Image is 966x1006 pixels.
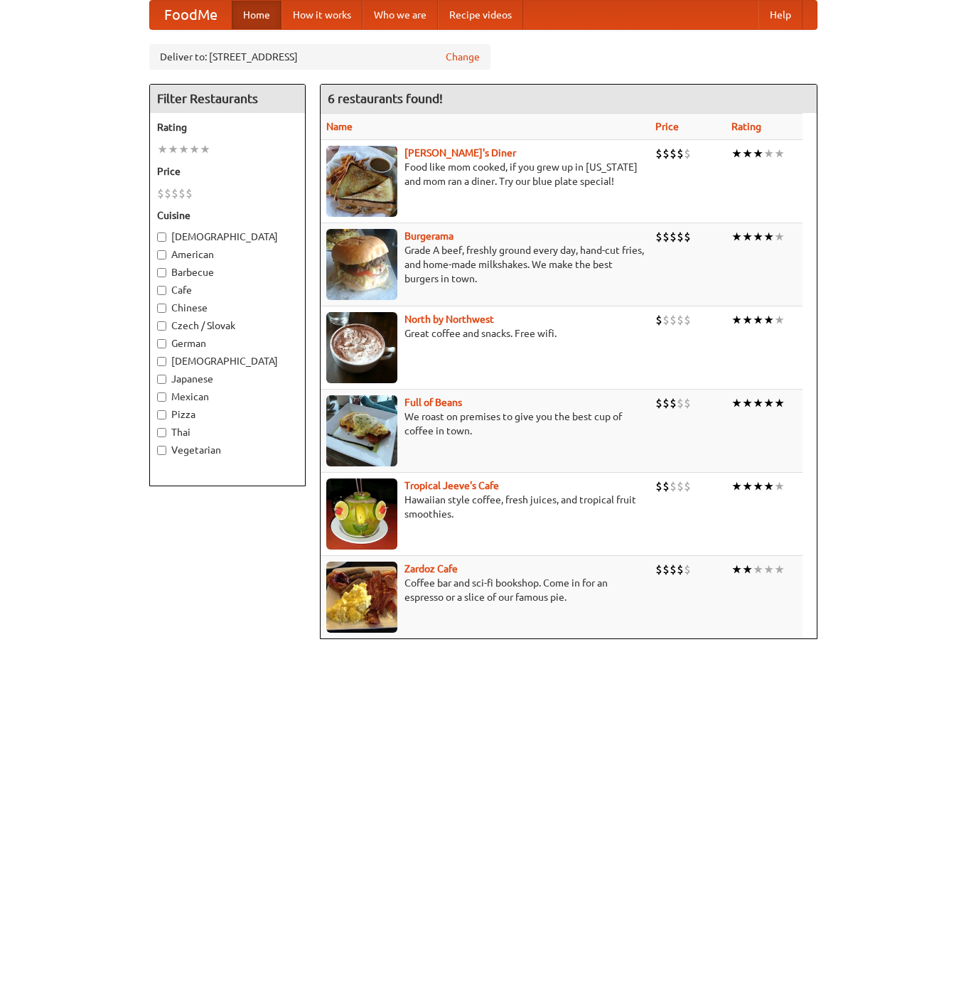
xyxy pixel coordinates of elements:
[763,562,774,577] li: ★
[763,146,774,161] li: ★
[684,312,691,328] li: $
[157,250,166,259] input: American
[150,85,305,113] h4: Filter Restaurants
[677,312,684,328] li: $
[662,562,670,577] li: $
[326,326,644,341] p: Great coffee and snacks. Free wifi.
[326,576,644,604] p: Coffee bar and sci-fi bookshop. Come in for an espresso or a slice of our famous pie.
[677,562,684,577] li: $
[326,229,397,300] img: burgerama.jpg
[157,321,166,331] input: Czech / Slovak
[157,336,298,351] label: German
[157,232,166,242] input: [DEMOGRAPHIC_DATA]
[326,146,397,217] img: sallys.jpg
[753,312,763,328] li: ★
[232,1,281,29] a: Home
[157,390,298,404] label: Mexican
[157,372,298,386] label: Japanese
[157,446,166,455] input: Vegetarian
[404,480,499,491] b: Tropical Jeeve's Cafe
[328,92,443,105] ng-pluralize: 6 restaurants found!
[655,478,662,494] li: $
[677,478,684,494] li: $
[670,229,677,245] li: $
[774,478,785,494] li: ★
[164,186,171,201] li: $
[753,146,763,161] li: ★
[157,164,298,178] h5: Price
[157,443,298,457] label: Vegetarian
[742,478,753,494] li: ★
[281,1,363,29] a: How it works
[157,141,168,157] li: ★
[157,410,166,419] input: Pizza
[157,354,298,368] label: [DEMOGRAPHIC_DATA]
[753,395,763,411] li: ★
[774,312,785,328] li: ★
[662,312,670,328] li: $
[774,395,785,411] li: ★
[753,478,763,494] li: ★
[157,230,298,244] label: [DEMOGRAPHIC_DATA]
[774,562,785,577] li: ★
[655,312,662,328] li: $
[178,141,189,157] li: ★
[363,1,438,29] a: Who we are
[731,312,742,328] li: ★
[326,395,397,466] img: beans.jpg
[742,395,753,411] li: ★
[157,375,166,384] input: Japanese
[774,229,785,245] li: ★
[763,478,774,494] li: ★
[404,397,462,408] a: Full of Beans
[670,562,677,577] li: $
[655,562,662,577] li: $
[742,146,753,161] li: ★
[404,230,454,242] a: Burgerama
[662,395,670,411] li: $
[186,186,193,201] li: $
[404,563,458,574] a: Zardoz Cafe
[731,229,742,245] li: ★
[157,304,166,313] input: Chinese
[157,208,298,223] h5: Cuisine
[178,186,186,201] li: $
[731,121,761,132] a: Rating
[655,395,662,411] li: $
[670,478,677,494] li: $
[157,120,298,134] h5: Rating
[731,478,742,494] li: ★
[763,395,774,411] li: ★
[662,478,670,494] li: $
[157,286,166,295] input: Cafe
[662,146,670,161] li: $
[731,395,742,411] li: ★
[326,312,397,383] img: north.jpg
[742,312,753,328] li: ★
[684,229,691,245] li: $
[157,265,298,279] label: Barbecue
[684,478,691,494] li: $
[774,146,785,161] li: ★
[157,186,164,201] li: $
[326,243,644,286] p: Grade A beef, freshly ground every day, hand-cut fries, and home-made milkshakes. We make the bes...
[753,562,763,577] li: ★
[677,146,684,161] li: $
[742,562,753,577] li: ★
[157,357,166,366] input: [DEMOGRAPHIC_DATA]
[662,229,670,245] li: $
[157,392,166,402] input: Mexican
[763,229,774,245] li: ★
[655,121,679,132] a: Price
[731,146,742,161] li: ★
[157,407,298,422] label: Pizza
[446,50,480,64] a: Change
[670,395,677,411] li: $
[731,562,742,577] li: ★
[168,141,178,157] li: ★
[684,146,691,161] li: $
[655,146,662,161] li: $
